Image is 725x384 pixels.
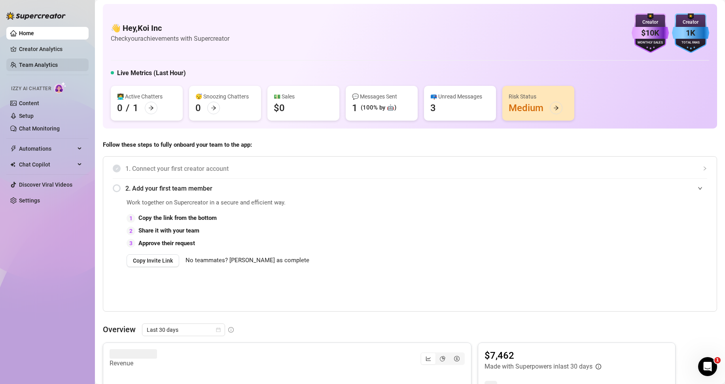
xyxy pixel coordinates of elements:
[19,158,75,171] span: Chat Copilot
[430,92,490,101] div: 📪 Unread Messages
[632,19,669,26] div: Creator
[195,102,201,114] div: 0
[186,256,309,265] span: No teammates? [PERSON_NAME] as complete
[426,356,431,361] span: line-chart
[702,166,707,171] span: collapsed
[127,254,179,267] button: Copy Invite Link
[117,102,123,114] div: 0
[10,162,15,167] img: Chat Copilot
[553,105,559,111] span: arrow-right
[113,179,707,198] div: 2. Add your first team member
[103,323,136,335] article: Overview
[19,197,40,204] a: Settings
[485,362,592,371] article: Made with Superpowers in last 30 days
[672,27,709,39] div: 1K
[19,43,82,55] a: Creator Analytics
[138,214,217,221] strong: Copy the link from the bottom
[10,146,17,152] span: thunderbolt
[19,30,34,36] a: Home
[117,68,186,78] h5: Live Metrics (Last Hour)
[133,102,138,114] div: 1
[125,183,707,193] span: 2. Add your first team member
[110,359,157,368] article: Revenue
[274,92,333,101] div: 💵 Sales
[228,327,234,333] span: info-circle
[632,13,669,53] img: purple-badge-B9DA21FR.svg
[125,164,707,174] span: 1. Connect your first creator account
[138,227,199,234] strong: Share it with your team
[148,105,154,111] span: arrow-right
[19,182,72,188] a: Discover Viral Videos
[11,85,51,93] span: Izzy AI Chatter
[127,239,135,248] div: 3
[127,227,135,235] div: 2
[632,40,669,45] div: Monthly Sales
[6,12,66,20] img: logo-BBDzfeDw.svg
[352,102,358,114] div: 1
[698,186,702,191] span: expanded
[127,198,529,208] span: Work together on Supercreator in a secure and efficient way.
[454,356,460,361] span: dollar-circle
[596,364,601,369] span: info-circle
[361,103,396,113] div: (100% by 🤖)
[672,40,709,45] div: Total Fans
[632,27,669,39] div: $10K
[211,105,216,111] span: arrow-right
[54,82,66,93] img: AI Chatter
[19,125,60,132] a: Chat Monitoring
[133,257,173,264] span: Copy Invite Link
[127,214,135,223] div: 1
[111,23,229,34] h4: 👋 Hey, Koi Inc
[698,357,717,376] iframe: Intercom live chat
[117,92,176,101] div: 👩‍💻 Active Chatters
[672,13,709,53] img: blue-badge-DgoSNQY1.svg
[714,357,721,363] span: 1
[430,102,436,114] div: 3
[19,142,75,155] span: Automations
[216,327,221,332] span: calendar
[509,92,568,101] div: Risk Status
[147,324,220,336] span: Last 30 days
[19,62,58,68] a: Team Analytics
[274,102,285,114] div: $0
[19,113,34,119] a: Setup
[19,100,39,106] a: Content
[103,141,252,148] strong: Follow these steps to fully onboard your team to the app:
[195,92,255,101] div: 😴 Snoozing Chatters
[672,19,709,26] div: Creator
[549,198,707,299] iframe: Adding Team Members
[440,356,445,361] span: pie-chart
[113,159,707,178] div: 1. Connect your first creator account
[420,352,465,365] div: segmented control
[111,34,229,44] article: Check your achievements with Supercreator
[352,92,411,101] div: 💬 Messages Sent
[485,349,601,362] article: $7,462
[138,240,195,247] strong: Approve their request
